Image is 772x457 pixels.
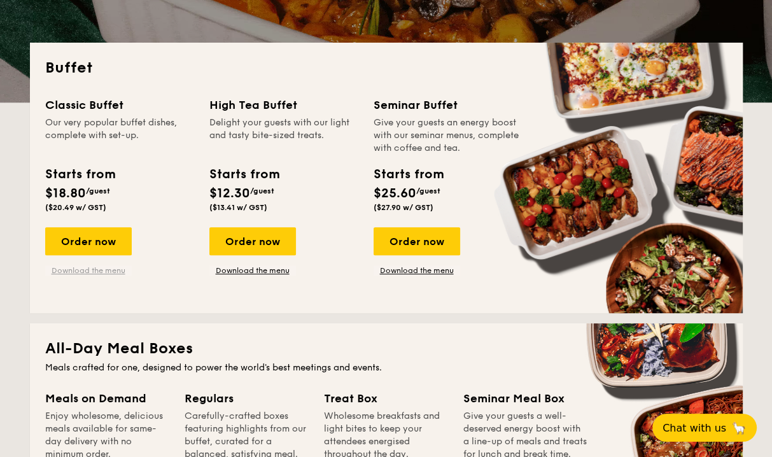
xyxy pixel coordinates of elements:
[374,165,443,184] div: Starts from
[209,116,358,155] div: Delight your guests with our light and tasty bite-sized treats.
[731,421,747,435] span: 🦙
[209,265,296,276] a: Download the menu
[652,414,757,442] button: Chat with us🦙
[463,390,587,407] div: Seminar Meal Box
[45,96,194,114] div: Classic Buffet
[45,339,727,359] h2: All-Day Meal Boxes
[209,203,267,212] span: ($13.41 w/ GST)
[250,186,274,195] span: /guest
[663,422,726,434] span: Chat with us
[416,186,440,195] span: /guest
[45,203,106,212] span: ($20.49 w/ GST)
[45,265,132,276] a: Download the menu
[45,186,86,201] span: $18.80
[209,186,250,201] span: $12.30
[374,116,523,155] div: Give your guests an energy boost with our seminar menus, complete with coffee and tea.
[86,186,110,195] span: /guest
[209,227,296,255] div: Order now
[185,390,309,407] div: Regulars
[374,265,460,276] a: Download the menu
[45,362,727,374] div: Meals crafted for one, designed to power the world's best meetings and events.
[45,116,194,155] div: Our very popular buffet dishes, complete with set-up.
[45,58,727,78] h2: Buffet
[209,165,279,184] div: Starts from
[209,96,358,114] div: High Tea Buffet
[324,390,448,407] div: Treat Box
[45,227,132,255] div: Order now
[374,96,523,114] div: Seminar Buffet
[45,165,115,184] div: Starts from
[374,186,416,201] span: $25.60
[374,227,460,255] div: Order now
[374,203,433,212] span: ($27.90 w/ GST)
[45,390,169,407] div: Meals on Demand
